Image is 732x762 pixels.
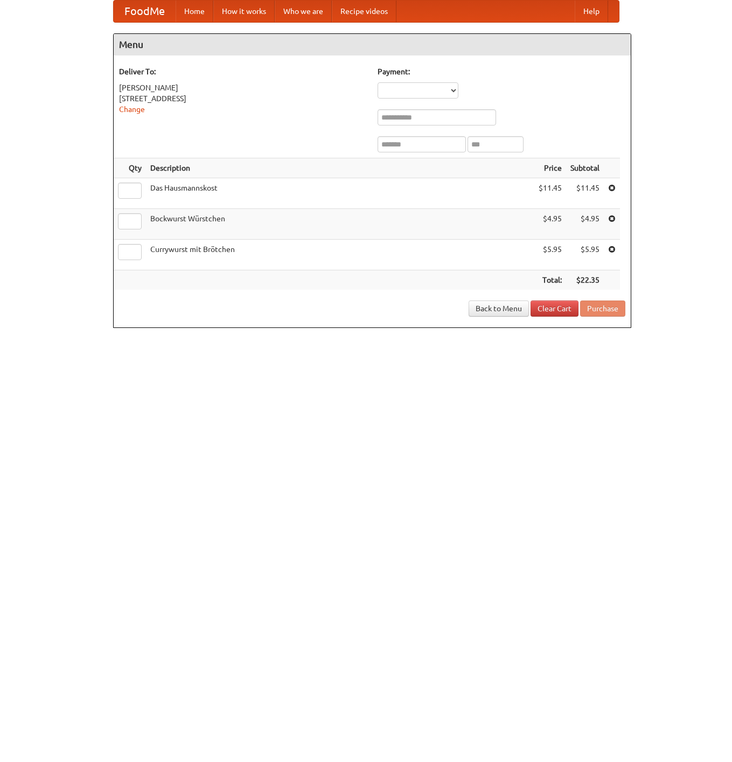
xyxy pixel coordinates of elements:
[534,270,566,290] th: Total:
[566,240,604,270] td: $5.95
[176,1,213,22] a: Home
[213,1,275,22] a: How it works
[146,178,534,209] td: Das Hausmannskost
[114,1,176,22] a: FoodMe
[566,178,604,209] td: $11.45
[146,209,534,240] td: Bockwurst Würstchen
[114,34,631,55] h4: Menu
[378,66,625,77] h5: Payment:
[146,240,534,270] td: Currywurst mit Brötchen
[119,82,367,93] div: [PERSON_NAME]
[534,158,566,178] th: Price
[332,1,396,22] a: Recipe videos
[119,93,367,104] div: [STREET_ADDRESS]
[534,209,566,240] td: $4.95
[534,240,566,270] td: $5.95
[566,158,604,178] th: Subtotal
[566,209,604,240] td: $4.95
[531,300,578,317] a: Clear Cart
[146,158,534,178] th: Description
[119,105,145,114] a: Change
[534,178,566,209] td: $11.45
[575,1,608,22] a: Help
[580,300,625,317] button: Purchase
[114,158,146,178] th: Qty
[469,300,529,317] a: Back to Menu
[275,1,332,22] a: Who we are
[119,66,367,77] h5: Deliver To:
[566,270,604,290] th: $22.35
